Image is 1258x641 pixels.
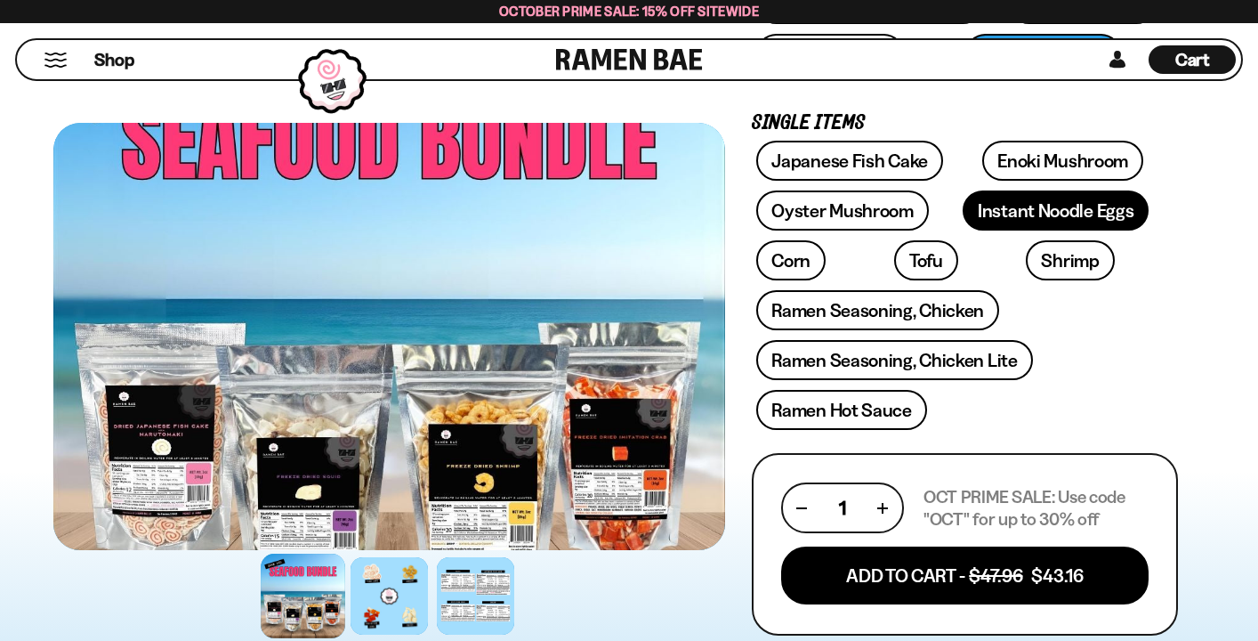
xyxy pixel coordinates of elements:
[94,48,134,72] span: Shop
[756,390,927,430] a: Ramen Hot Sauce
[756,191,929,231] a: Oyster Mushroom
[44,53,68,68] button: Mobile Menu Trigger
[499,3,759,20] span: October Prime Sale: 15% off Sitewide
[923,486,1149,531] p: OCT PRIME SALE: Use code "OCT" for up to 30% off
[756,340,1032,380] a: Ramen Seasoning, Chicken Lite
[1149,40,1236,79] div: Cart
[756,240,826,280] a: Corn
[752,115,1178,132] p: Single Items
[756,141,943,181] a: Japanese Fish Cake
[963,191,1149,231] a: Instant Noodle Eggs
[1175,49,1210,70] span: Cart
[756,290,999,330] a: Ramen Seasoning, Chicken
[982,141,1143,181] a: Enoki Mushroom
[1026,240,1114,280] a: Shrimp
[839,497,846,519] span: 1
[894,240,958,280] a: Tofu
[781,547,1149,604] button: Add To Cart - $47.96 $43.16
[94,45,134,74] a: Shop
